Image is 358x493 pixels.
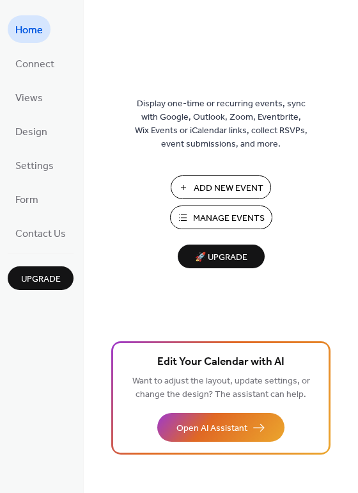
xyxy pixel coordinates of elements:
[8,15,51,43] a: Home
[171,175,271,199] button: Add New Event
[194,182,263,195] span: Add New Event
[15,190,38,210] span: Form
[132,373,310,403] span: Want to adjust the layout, update settings, or change the design? The assistant can help.
[15,156,54,176] span: Settings
[185,249,257,266] span: 🚀 Upgrade
[21,273,61,286] span: Upgrade
[8,151,61,179] a: Settings
[157,353,284,371] span: Edit Your Calendar with AI
[8,185,46,213] a: Form
[176,422,247,435] span: Open AI Assistant
[178,245,265,268] button: 🚀 Upgrade
[170,206,272,229] button: Manage Events
[157,413,284,442] button: Open AI Assistant
[193,212,265,225] span: Manage Events
[8,83,51,111] a: Views
[15,54,54,74] span: Connect
[15,224,66,244] span: Contact Us
[15,88,43,108] span: Views
[8,117,55,145] a: Design
[15,122,47,142] span: Design
[15,20,43,40] span: Home
[8,49,62,77] a: Connect
[135,97,307,151] span: Display one-time or recurring events, sync with Google, Outlook, Zoom, Eventbrite, Wix Events or ...
[8,219,74,247] a: Contact Us
[8,266,74,290] button: Upgrade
